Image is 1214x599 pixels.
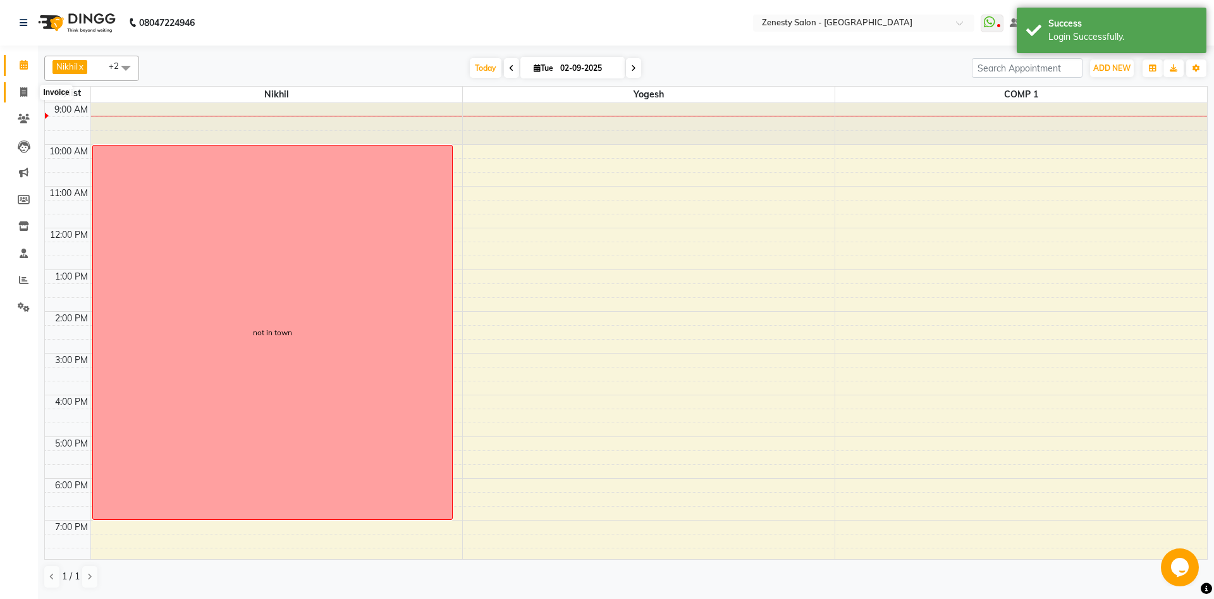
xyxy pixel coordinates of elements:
[40,85,72,100] div: Invoice
[52,479,90,492] div: 6:00 PM
[52,354,90,367] div: 3:00 PM
[972,58,1082,78] input: Search Appointment
[139,5,195,40] b: 08047224946
[835,87,1207,102] span: COMP 1
[47,187,90,200] div: 11:00 AM
[62,570,80,583] span: 1 / 1
[52,312,90,325] div: 2:00 PM
[1048,30,1197,44] div: Login Successfully.
[56,61,78,71] span: Nikhil
[91,87,463,102] span: Nikhil
[52,521,90,534] div: 7:00 PM
[1093,63,1131,73] span: ADD NEW
[78,61,83,71] a: x
[253,327,292,338] div: not in town
[52,270,90,283] div: 1:00 PM
[52,395,90,409] div: 4:00 PM
[463,87,835,102] span: Yogesh
[109,61,128,71] span: +2
[47,145,90,158] div: 10:00 AM
[1048,17,1197,30] div: Success
[1161,548,1201,586] iframe: chat widget
[1090,59,1134,77] button: ADD NEW
[47,228,90,242] div: 12:00 PM
[52,103,90,116] div: 9:00 AM
[470,58,501,78] span: Today
[530,63,556,73] span: Tue
[52,437,90,450] div: 5:00 PM
[556,59,620,78] input: 2025-09-02
[32,5,119,40] img: logo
